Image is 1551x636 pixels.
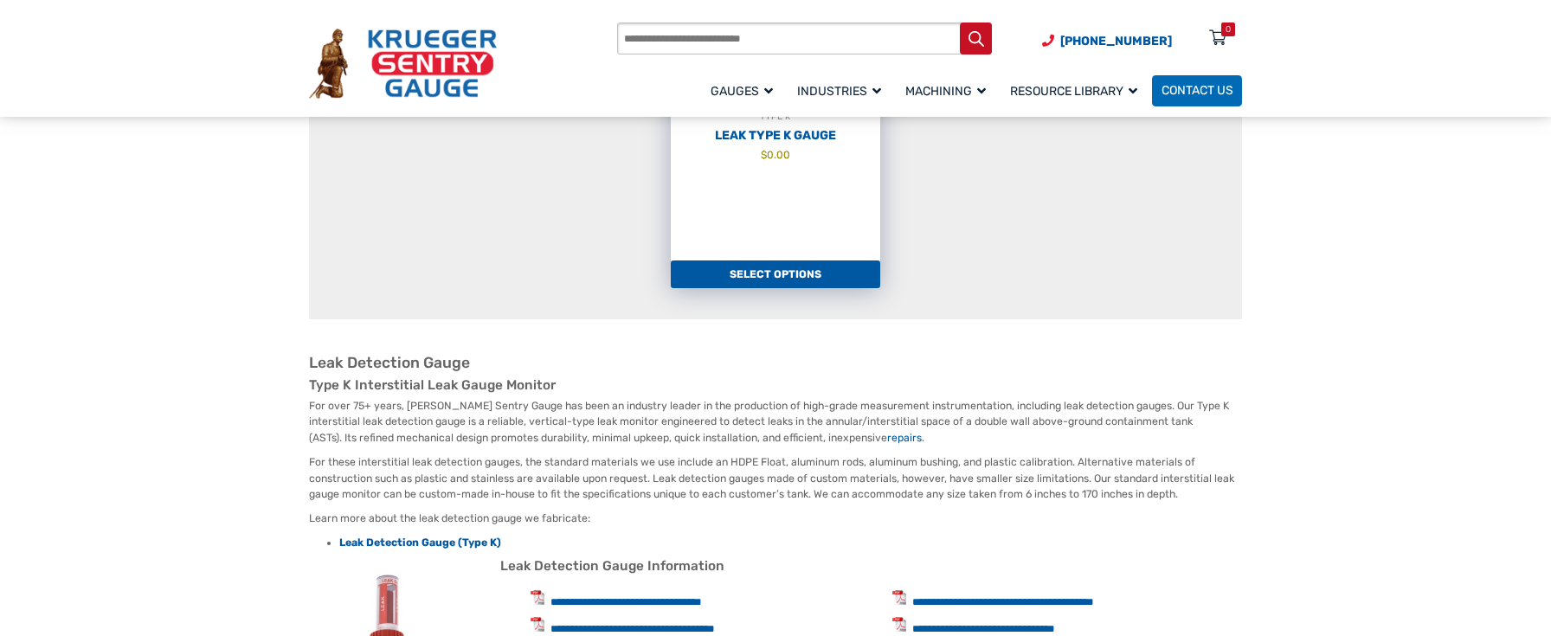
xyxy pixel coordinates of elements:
a: Leak Detection Gauge (Type K) [339,536,501,549]
p: Learn more about the leak detection gauge we fabricate: [309,511,1242,526]
h2: Leak Detection Gauge [309,354,1242,373]
h3: Type K Interstitial Leak Gauge Monitor [309,377,1242,394]
a: Add to cart: “Leak Type K Gauge” [671,260,881,288]
a: Contact Us [1152,75,1242,106]
h3: Leak Detection Gauge Information [309,558,1242,575]
span: Industries [797,84,881,99]
span: Machining [905,84,986,99]
a: Resource Library [1001,73,1152,108]
span: Gauges [711,84,773,99]
span: $ [761,149,767,161]
a: repairs [887,432,922,444]
a: Machining [896,73,1001,108]
p: For these interstitial leak detection gauges, the standard materials we use include an HDPE Float... [309,454,1242,502]
span: [PHONE_NUMBER] [1060,34,1172,48]
a: Gauges [701,73,788,108]
p: For over 75+ years, [PERSON_NAME] Sentry Gauge has been an industry leader in the production of h... [309,398,1242,446]
span: Resource Library [1010,84,1137,99]
span: Contact Us [1162,84,1233,99]
div: 0 [1226,22,1231,36]
bdi: 0.00 [761,149,790,161]
h2: Leak Type K Gauge [671,128,881,144]
a: Phone Number (920) 434-8860 [1042,32,1172,50]
img: Krueger Sentry Gauge [309,29,497,98]
a: Industries [788,73,896,108]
